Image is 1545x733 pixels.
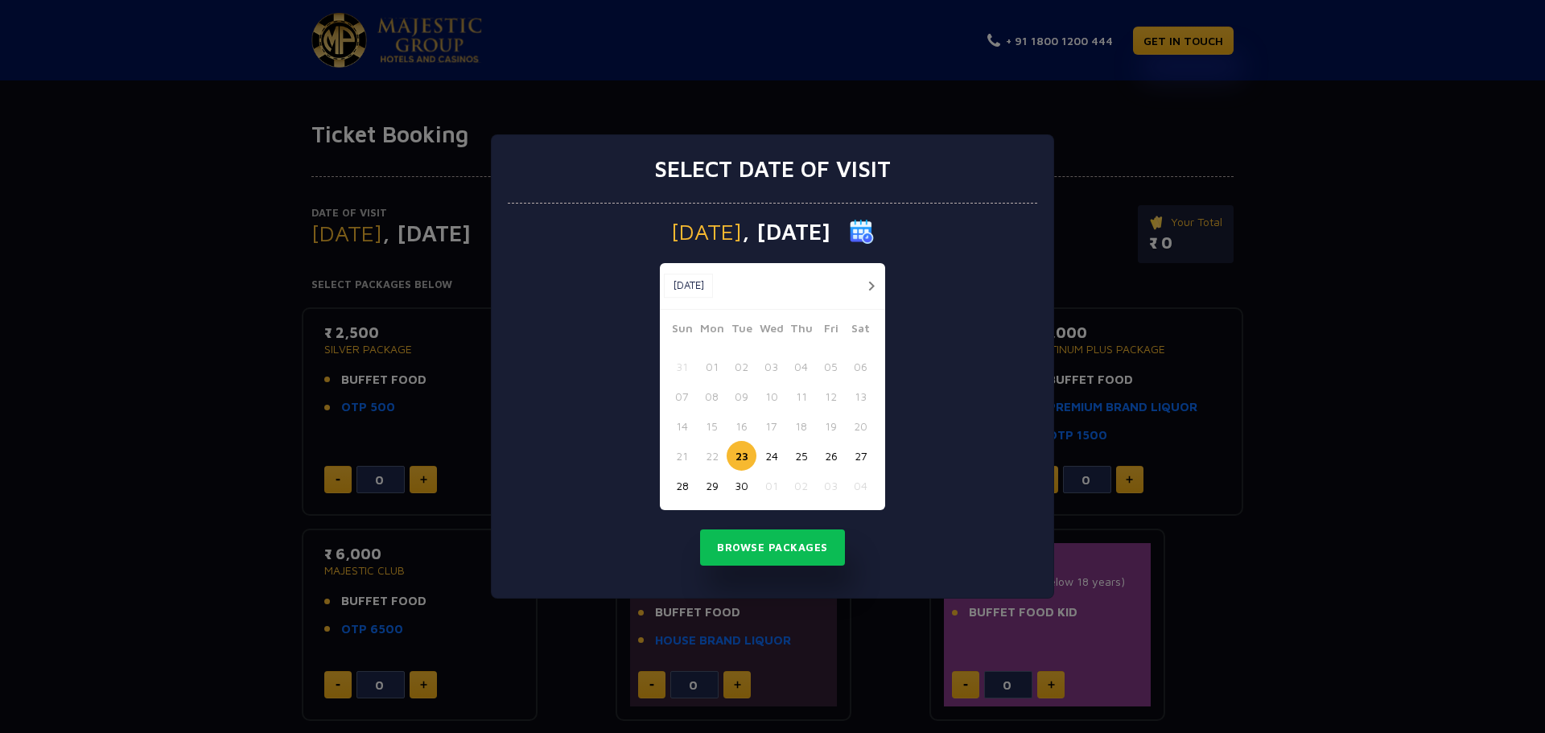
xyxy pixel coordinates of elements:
button: 04 [786,352,816,381]
button: Browse Packages [700,529,845,566]
span: Fri [816,319,846,342]
button: [DATE] [664,274,713,298]
button: 23 [727,441,756,471]
button: 11 [786,381,816,411]
button: 22 [697,441,727,471]
span: Sun [667,319,697,342]
button: 02 [786,471,816,500]
button: 31 [667,352,697,381]
button: 01 [756,471,786,500]
button: 27 [846,441,875,471]
button: 19 [816,411,846,441]
button: 28 [667,471,697,500]
button: 17 [756,411,786,441]
button: 07 [667,381,697,411]
button: 20 [846,411,875,441]
button: 25 [786,441,816,471]
button: 30 [727,471,756,500]
span: Wed [756,319,786,342]
span: , [DATE] [742,220,830,243]
button: 09 [727,381,756,411]
button: 26 [816,441,846,471]
button: 13 [846,381,875,411]
span: Tue [727,319,756,342]
button: 14 [667,411,697,441]
img: calender icon [850,220,874,244]
button: 03 [756,352,786,381]
button: 10 [756,381,786,411]
button: 02 [727,352,756,381]
button: 12 [816,381,846,411]
button: 18 [786,411,816,441]
h3: Select date of visit [654,155,891,183]
button: 15 [697,411,727,441]
span: Mon [697,319,727,342]
button: 06 [846,352,875,381]
button: 01 [697,352,727,381]
button: 05 [816,352,846,381]
button: 21 [667,441,697,471]
button: 08 [697,381,727,411]
button: 03 [816,471,846,500]
button: 16 [727,411,756,441]
button: 04 [846,471,875,500]
span: [DATE] [671,220,742,243]
span: Thu [786,319,816,342]
button: 29 [697,471,727,500]
span: Sat [846,319,875,342]
button: 24 [756,441,786,471]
